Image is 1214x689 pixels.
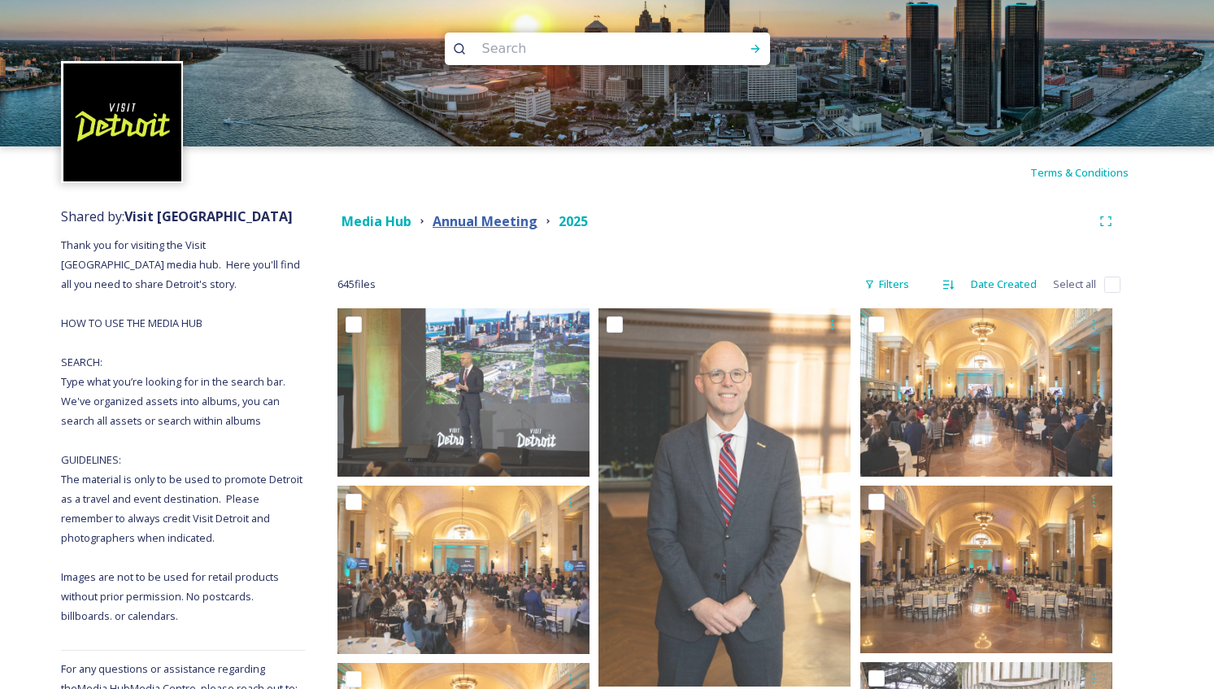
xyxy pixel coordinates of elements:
div: Date Created [963,268,1045,300]
img: Annual Meeting (625).jpg [598,308,851,687]
strong: Annual Meeting [433,212,537,230]
strong: Visit [GEOGRAPHIC_DATA] [124,207,293,225]
strong: 2025 [559,212,588,230]
input: Search [474,31,697,67]
img: Annual Meeting (296).jpg [337,308,590,477]
div: Filters [856,268,917,300]
span: Shared by: [61,207,293,225]
img: Annual Meeting (639).jpg [860,486,1112,654]
span: Select all [1053,277,1096,292]
img: Annual Meeting (572).jpg [337,486,590,654]
img: Annual Meeting (495).jpg [860,308,1112,477]
span: 645 file s [337,277,376,292]
img: VISIT%20DETROIT%20LOGO%20-%20BLACK%20BACKGROUND.png [63,63,181,181]
span: Terms & Conditions [1030,165,1129,180]
strong: Media Hub [342,212,411,230]
span: Thank you for visiting the Visit [GEOGRAPHIC_DATA] media hub. Here you'll find all you need to sh... [61,238,305,623]
a: Terms & Conditions [1030,163,1153,182]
